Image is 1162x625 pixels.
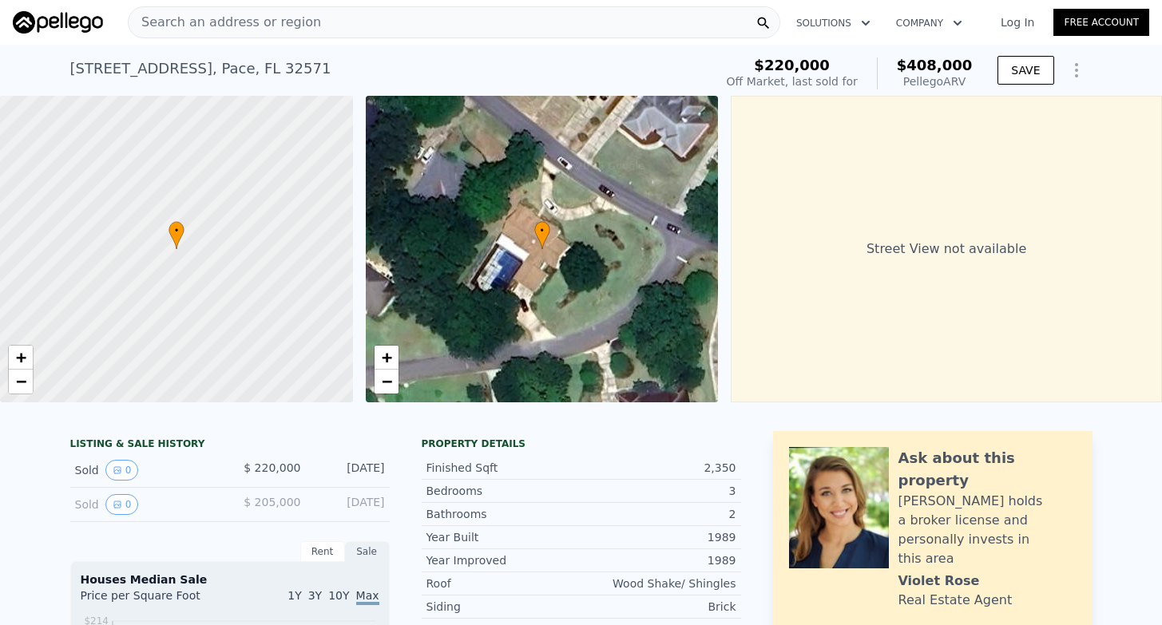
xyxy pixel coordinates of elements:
div: Roof [426,576,581,591]
div: 1989 [581,529,736,545]
div: Violet Rose [898,572,980,591]
a: Zoom out [375,370,399,394]
div: Year Built [426,529,581,545]
div: Property details [422,437,741,450]
img: Pellego [13,11,103,34]
a: Zoom in [375,346,399,370]
div: Real Estate Agent [898,591,1013,610]
div: Brick [581,599,736,615]
div: Houses Median Sale [81,572,379,587]
div: Sold [75,494,217,515]
div: Bathrooms [426,506,581,522]
div: LISTING & SALE HISTORY [70,437,390,453]
div: Price per Square Foot [81,587,230,613]
button: Solutions [783,9,883,38]
span: $ 220,000 [244,461,300,474]
div: [DATE] [314,460,385,481]
div: 2 [581,506,736,522]
span: + [16,347,26,367]
span: + [381,347,391,367]
span: Max [356,589,379,605]
span: $220,000 [754,57,830,73]
button: View historical data [105,494,139,515]
div: Sold [75,460,217,481]
a: Zoom in [9,346,33,370]
div: 1989 [581,552,736,568]
button: SAVE [997,56,1053,85]
div: • [534,221,550,249]
button: View historical data [105,460,139,481]
div: 2,350 [581,460,736,476]
a: Free Account [1053,9,1149,36]
div: • [169,221,184,249]
span: − [16,371,26,391]
div: Year Improved [426,552,581,568]
span: 10Y [328,589,349,602]
div: 3 [581,483,736,499]
div: Sale [345,541,390,562]
div: Siding [426,599,581,615]
span: 3Y [308,589,322,602]
span: 1Y [288,589,301,602]
span: Search an address or region [129,13,321,32]
span: $408,000 [897,57,973,73]
div: Street View not available [731,96,1162,402]
div: Rent [300,541,345,562]
span: $ 205,000 [244,496,300,508]
div: Bedrooms [426,483,581,499]
div: Finished Sqft [426,460,581,476]
a: Log In [982,14,1053,30]
div: Wood Shake/ Shingles [581,576,736,591]
span: • [169,223,184,238]
a: Zoom out [9,370,33,394]
span: • [534,223,550,238]
div: Pellego ARV [897,73,973,89]
div: [STREET_ADDRESS] , Pace , FL 32571 [70,57,331,80]
div: Ask about this property [898,447,1077,492]
div: [DATE] [314,494,385,515]
button: Show Options [1061,54,1093,86]
div: Off Market, last sold for [727,73,858,89]
span: − [381,371,391,391]
button: Company [883,9,975,38]
div: [PERSON_NAME] holds a broker license and personally invests in this area [898,492,1077,568]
